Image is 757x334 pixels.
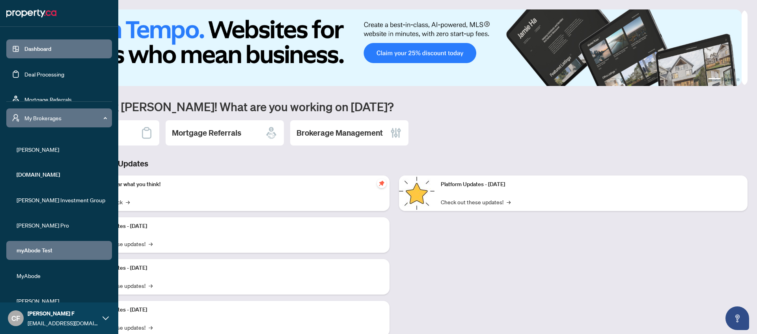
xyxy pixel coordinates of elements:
[736,78,740,81] button: 4
[41,99,748,114] h1: Welcome back [PERSON_NAME]! What are you working on [DATE]?
[149,239,153,248] span: →
[17,221,106,230] span: [PERSON_NAME] Pro
[17,196,106,204] span: [PERSON_NAME] Investment Group
[83,264,383,272] p: Platform Updates - [DATE]
[11,313,20,324] span: CF
[172,127,241,138] h2: Mortgage Referrals
[708,78,721,81] button: 1
[126,198,130,206] span: →
[41,158,748,169] h3: Brokerage & Industry Updates
[41,9,742,86] img: Slide 0
[24,71,64,78] a: Deal Processing
[725,306,749,330] button: Open asap
[724,78,727,81] button: 2
[17,297,106,305] span: [PERSON_NAME]
[17,170,106,179] span: [DOMAIN_NAME]
[149,281,153,290] span: →
[441,198,511,206] a: Check out these updates!→
[24,45,51,52] a: Dashboard
[377,179,386,188] span: pushpin
[83,180,383,189] p: We want to hear what you think!
[441,180,741,189] p: Platform Updates - [DATE]
[6,7,56,20] img: logo
[24,114,106,122] span: My Brokerages
[149,323,153,332] span: →
[17,271,106,280] span: MyAbode
[730,78,733,81] button: 3
[83,306,383,314] p: Platform Updates - [DATE]
[12,114,20,122] span: user-switch
[17,246,106,255] span: myAbode Test
[83,222,383,231] p: Platform Updates - [DATE]
[28,309,99,318] span: [PERSON_NAME] F
[17,145,106,154] span: [PERSON_NAME]
[399,175,434,211] img: Platform Updates - June 23, 2025
[296,127,383,138] h2: Brokerage Management
[28,319,99,327] span: [EMAIL_ADDRESS][DOMAIN_NAME]
[507,198,511,206] span: →
[24,96,72,103] a: Mortgage Referrals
